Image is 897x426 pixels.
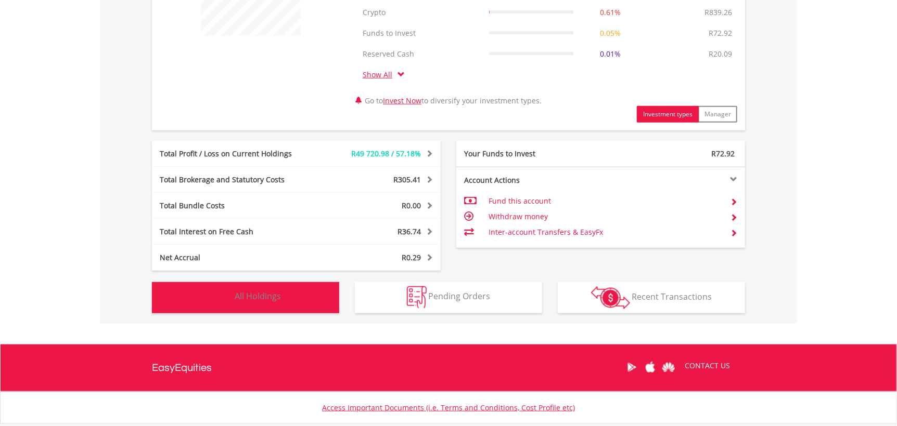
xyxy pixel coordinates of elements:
[152,252,321,263] div: Net Accrual
[489,193,722,209] td: Fund this account
[357,44,484,64] td: Reserved Cash
[456,175,601,185] div: Account Actions
[703,23,737,44] td: R72.92
[152,201,321,211] div: Total Bundle Costs
[579,2,643,23] td: 0.61%
[152,227,321,237] div: Total Interest on Free Cash
[210,286,233,309] img: holdings-wht.png
[558,282,745,313] button: Recent Transactions
[152,282,339,313] button: All Holdings
[698,106,737,123] button: Manager
[703,44,737,64] td: R20.09
[398,227,421,236] span: R36.74
[637,106,699,123] button: Investment types
[579,23,643,44] td: 0.05%
[456,149,601,159] div: Your Funds to Invest
[152,344,212,391] a: EasyEquities
[402,201,421,210] span: R0.00
[152,149,321,159] div: Total Profit / Loss on Current Holdings
[429,291,491,302] span: Pending Orders
[641,351,659,383] a: Apple
[677,351,737,380] a: CONTACT US
[659,351,677,383] a: Huawei
[623,351,641,383] a: Google Play
[407,286,427,309] img: pending_instructions-wht.png
[579,44,643,64] td: 0.01%
[363,70,398,79] a: Show All
[711,149,735,158] span: R72.92
[632,291,712,302] span: Recent Transactions
[383,96,421,105] a: Invest Now
[322,403,575,412] a: Access Important Documents (i.e. Terms and Conditions, Cost Profile etc)
[489,209,722,224] td: Withdraw money
[152,175,321,185] div: Total Brokerage and Statutory Costs
[355,282,542,313] button: Pending Orders
[393,175,421,184] span: R305.41
[699,2,737,23] td: R839.26
[591,286,630,309] img: transactions-zar-wht.png
[357,2,484,23] td: Crypto
[489,224,722,240] td: Inter-account Transfers & EasyFx
[351,149,421,158] span: R49 720.98 / 57.18%
[235,291,281,302] span: All Holdings
[357,23,484,44] td: Funds to Invest
[402,252,421,262] span: R0.29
